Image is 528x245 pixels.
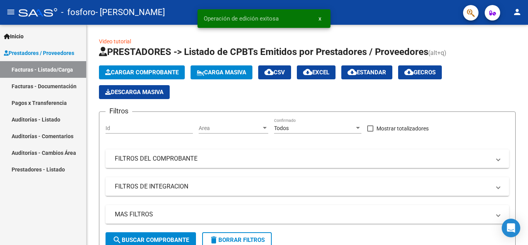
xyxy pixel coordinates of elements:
button: Estandar [341,65,392,79]
app-download-masive: Descarga masiva de comprobantes (adjuntos) [99,85,170,99]
mat-icon: person [513,7,522,17]
span: Prestadores / Proveedores [4,49,74,57]
button: Gecros [398,65,442,79]
button: Descarga Masiva [99,85,170,99]
mat-icon: cloud_download [303,67,312,77]
button: CSV [258,65,291,79]
div: Open Intercom Messenger [502,219,520,237]
a: Video tutorial [99,38,131,45]
span: x [319,15,321,22]
mat-expansion-panel-header: FILTROS DEL COMPROBANTE [106,149,509,168]
mat-icon: search [112,235,122,245]
span: Cargar Comprobante [105,69,179,76]
span: Gecros [404,69,436,76]
button: x [312,12,327,26]
span: PRESTADORES -> Listado de CPBTs Emitidos por Prestadores / Proveedores [99,46,428,57]
mat-icon: cloud_download [264,67,274,77]
mat-panel-title: FILTROS DE INTEGRACION [115,182,491,191]
span: - fosforo [61,4,95,21]
button: EXCEL [297,65,336,79]
span: Buscar Comprobante [112,236,189,243]
span: Mostrar totalizadores [376,124,429,133]
mat-icon: cloud_download [347,67,357,77]
button: Carga Masiva [191,65,252,79]
button: Cargar Comprobante [99,65,185,79]
mat-panel-title: MAS FILTROS [115,210,491,219]
span: Todos [274,125,289,131]
span: Borrar Filtros [209,236,265,243]
span: EXCEL [303,69,329,76]
span: Operación de edición exitosa [204,15,279,22]
span: Descarga Masiva [105,89,164,96]
mat-icon: delete [209,235,218,245]
mat-expansion-panel-header: FILTROS DE INTEGRACION [106,177,509,196]
mat-panel-title: FILTROS DEL COMPROBANTE [115,154,491,163]
span: Area [199,125,261,132]
span: Estandar [347,69,386,76]
mat-icon: menu [6,7,15,17]
h3: Filtros [106,106,132,117]
span: - [PERSON_NAME] [95,4,165,21]
mat-icon: cloud_download [404,67,414,77]
span: Carga Masiva [197,69,246,76]
span: Inicio [4,32,24,41]
span: (alt+q) [428,49,446,57]
mat-expansion-panel-header: MAS FILTROS [106,205,509,224]
span: CSV [264,69,285,76]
